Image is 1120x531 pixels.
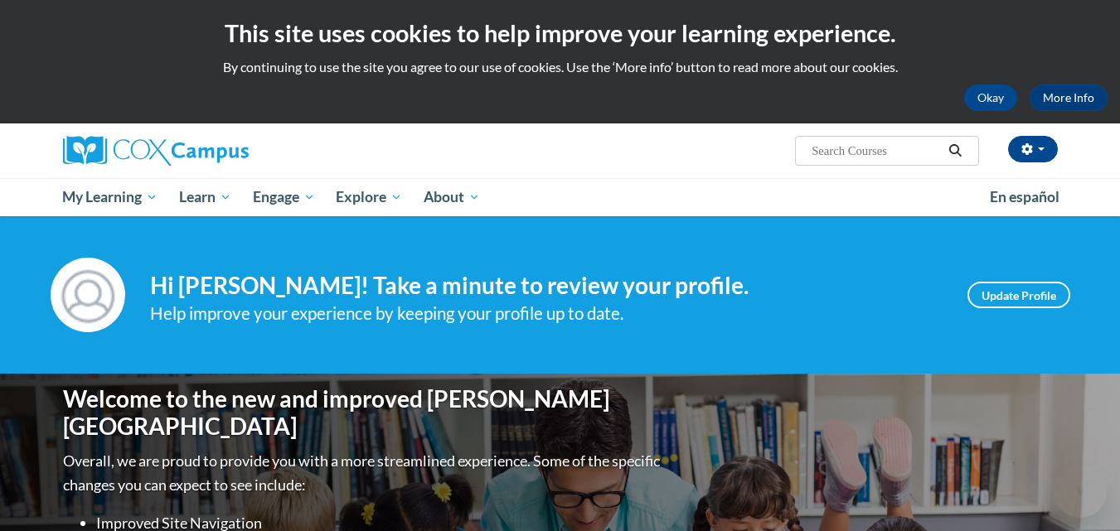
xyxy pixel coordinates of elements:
[63,385,664,441] h1: Welcome to the new and improved [PERSON_NAME][GEOGRAPHIC_DATA]
[1008,136,1058,162] button: Account Settings
[150,300,943,327] div: Help improve your experience by keeping your profile up to date.
[943,141,967,161] button: Search
[150,272,943,300] h4: Hi [PERSON_NAME]! Take a minute to review your profile.
[12,17,1108,50] h2: This site uses cookies to help improve your learning experience.
[1030,84,1108,111] a: More Info
[168,178,242,216] a: Learn
[810,141,943,161] input: Search Courses
[63,136,249,166] img: Cox Campus
[964,84,1017,111] button: Okay
[967,282,1070,308] a: Update Profile
[424,187,480,207] span: About
[336,187,402,207] span: Explore
[62,187,158,207] span: My Learning
[1054,465,1107,518] iframe: Button to launch messaging window
[52,178,169,216] a: My Learning
[325,178,413,216] a: Explore
[38,178,1083,216] div: Main menu
[63,449,664,497] p: Overall, we are proud to provide you with a more streamlined experience. Some of the specific cha...
[12,58,1108,76] p: By continuing to use the site you agree to our use of cookies. Use the ‘More info’ button to read...
[63,136,378,166] a: Cox Campus
[990,188,1059,205] span: En español
[179,187,231,207] span: Learn
[242,178,326,216] a: Engage
[413,178,491,216] a: About
[979,180,1070,215] a: En español
[51,258,125,332] img: Profile Image
[253,187,315,207] span: Engage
